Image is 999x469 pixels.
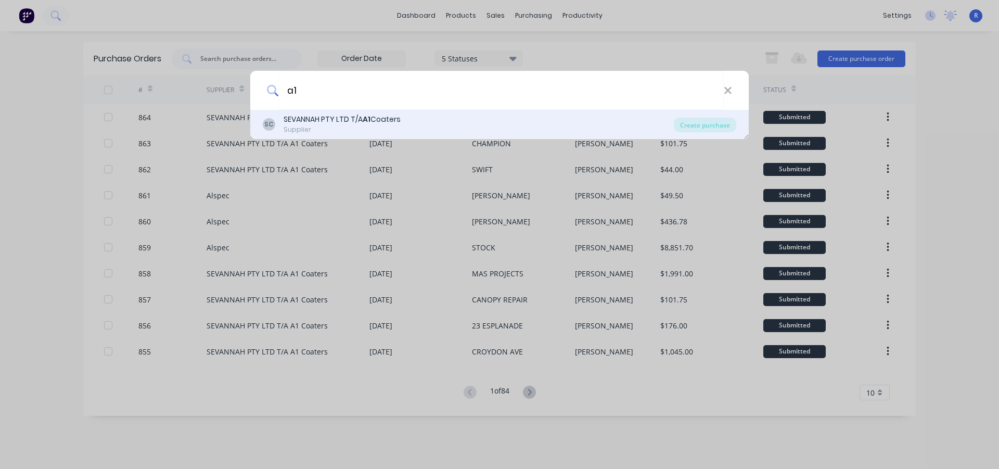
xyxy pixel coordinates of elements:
div: SC [263,118,275,131]
input: Enter a supplier name to create a new order... [278,71,724,110]
div: Create purchase [674,118,736,132]
div: Supplier [284,125,401,134]
div: SEVANNAH PTY LTD T/A Coaters [284,114,401,125]
b: A1 [363,114,370,124]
